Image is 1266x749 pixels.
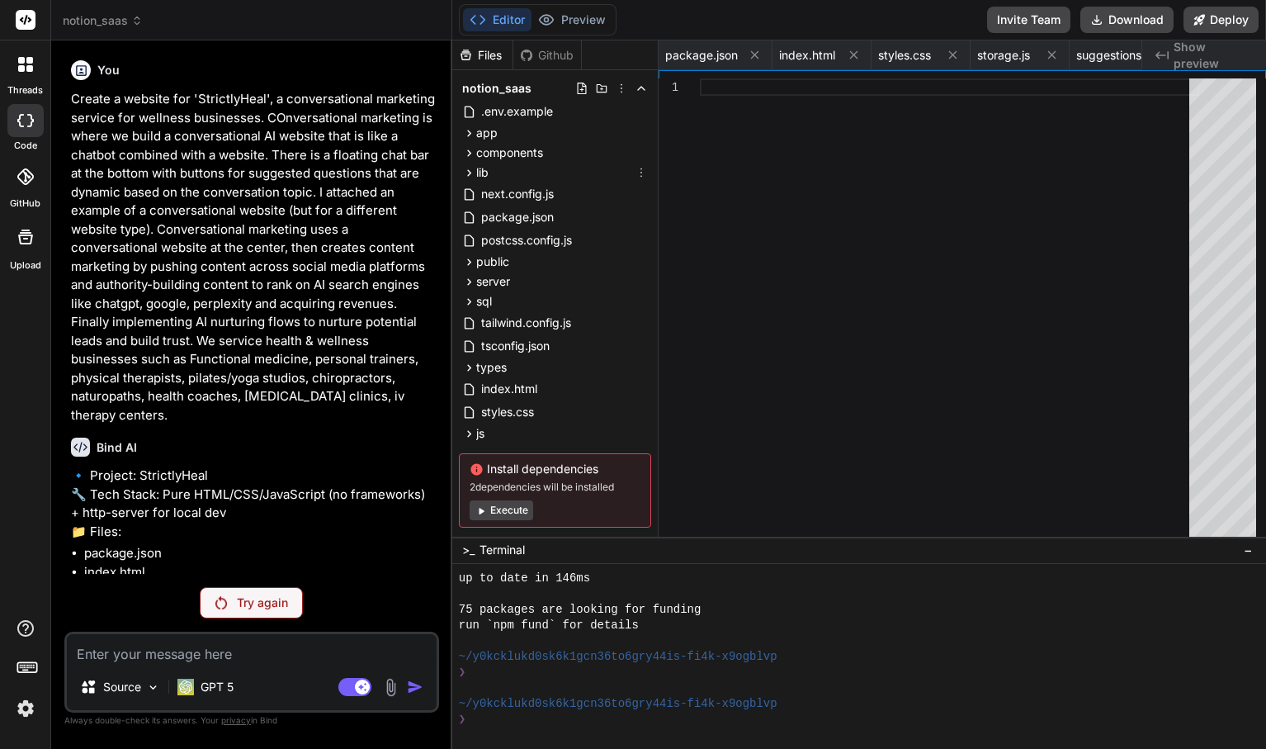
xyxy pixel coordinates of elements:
span: suggestions.js [1076,47,1153,64]
span: types [476,359,507,376]
span: .env.example [479,102,555,121]
img: attachment [381,678,400,697]
div: Github [513,47,581,64]
label: threads [7,83,43,97]
p: Try again [237,595,288,611]
span: package.json [665,47,738,64]
img: GPT 5 [177,679,194,695]
h6: Bind AI [97,439,137,456]
span: notion_saas [63,12,143,29]
p: GPT 5 [201,679,234,695]
span: package.json [479,207,555,227]
p: 🔹 Project: StrictlyHeal 🔧 Tech Stack: Pure HTML/CSS/JavaScript (no frameworks) + http-server for ... [71,467,436,541]
span: ❯ [459,665,465,680]
img: settings [12,694,40,723]
img: icon [407,679,423,695]
label: GitHub [10,197,40,211]
div: 1 [659,78,678,96]
button: Editor [463,8,531,31]
p: Source [103,679,141,695]
span: Terminal [479,542,525,558]
span: js [476,425,484,442]
span: ❯ [459,712,465,728]
span: ~/y0kcklukd0sk6k1gcn36to6gry44is-fi4k-x9ogblvp [459,649,777,665]
span: components [476,145,543,161]
label: code [14,139,37,153]
span: lib [476,164,489,181]
span: ~/y0kcklukd0sk6k1gcn36to6gry44is-fi4k-x9ogblvp [459,696,777,712]
li: index.html [84,563,436,582]
span: Show preview [1174,39,1253,72]
button: Deploy [1183,7,1259,33]
span: public [476,254,509,270]
span: >_ [462,542,475,558]
span: app [476,125,498,141]
p: Always double-check its answers. Your in Bind [64,713,439,728]
span: index.html [779,47,835,64]
span: tailwind.config.js [479,313,573,333]
button: Download [1080,7,1174,33]
li: package.json [84,544,436,563]
img: Pick Models [146,680,160,694]
span: styles.css [878,47,931,64]
span: − [1244,542,1253,558]
span: tsconfig.json [479,336,551,356]
span: sql [476,293,492,310]
h6: You [97,62,120,78]
span: styles.css [479,402,536,422]
span: up to date in 146ms [459,571,590,586]
button: − [1240,537,1256,563]
span: 2 dependencies will be installed [470,481,640,494]
span: postcss.config.js [479,230,574,250]
span: 75 packages are looking for funding [459,602,701,618]
label: Upload [10,258,41,273]
div: Files [452,47,513,64]
span: notion_saas [462,80,531,97]
span: storage.js [977,47,1030,64]
span: next.config.js [479,184,555,204]
p: Create a website for 'StrictlyHeal', a conversational marketing service for wellness businesses. ... [71,90,436,424]
span: run `npm fund` for details [459,618,639,633]
span: server [476,273,510,290]
button: Invite Team [987,7,1070,33]
button: Execute [470,500,533,520]
span: privacy [221,715,251,725]
img: Retry [215,596,227,609]
span: index.html [479,379,539,399]
button: Preview [531,8,612,31]
span: Install dependencies [470,461,640,477]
